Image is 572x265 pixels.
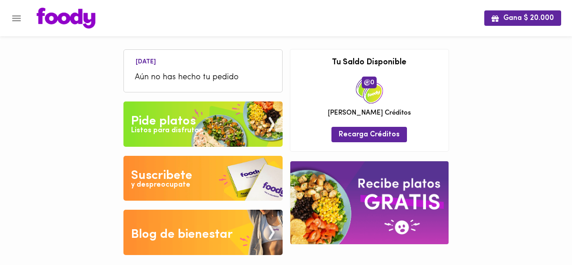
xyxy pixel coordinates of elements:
button: Gana $ 20.000 [484,10,561,25]
div: Suscribete [131,167,192,185]
button: Recarga Créditos [331,127,407,142]
img: foody-creditos.png [364,79,370,86]
span: Gana $ 20.000 [492,14,554,23]
img: Blog de bienestar [123,210,283,255]
span: Recarga Créditos [339,130,400,139]
div: Listos para disfrutar [131,125,202,136]
img: Pide un Platos [123,101,283,147]
img: Disfruta bajar de peso [123,156,283,201]
h3: Tu Saldo Disponible [297,58,442,67]
img: referral-banner.png [290,161,449,244]
div: Blog de bienestar [131,226,233,244]
span: [PERSON_NAME] Créditos [328,108,411,118]
span: 0 [362,77,377,88]
img: logo.png [37,8,95,29]
span: Aún no has hecho tu pedido [135,72,271,84]
button: Menu [5,7,28,29]
img: credits-package.png [356,77,383,104]
div: y despreocupate [131,180,190,190]
div: Pide platos [131,112,196,130]
li: [DATE] [128,57,163,65]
